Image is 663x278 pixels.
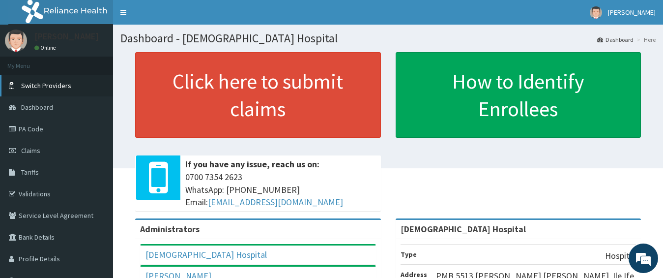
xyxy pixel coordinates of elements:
[57,79,136,178] span: We're online!
[590,6,602,19] img: User Image
[608,8,656,17] span: [PERSON_NAME]
[18,49,40,74] img: d_794563401_company_1708531726252_794563401
[5,179,187,213] textarea: Type your message and hit 'Enter'
[401,250,417,259] b: Type
[161,5,185,29] div: Minimize live chat window
[634,35,656,44] li: Here
[396,52,641,138] a: How to Identify Enrollees
[140,223,200,235] b: Administrators
[401,223,526,235] strong: [DEMOGRAPHIC_DATA] Hospital
[21,103,53,112] span: Dashboard
[597,35,634,44] a: Dashboard
[185,171,376,209] span: 0700 7354 2623 WhatsApp: [PHONE_NUMBER] Email:
[5,30,27,52] img: User Image
[51,55,165,68] div: Chat with us now
[120,32,656,45] h1: Dashboard - [DEMOGRAPHIC_DATA] Hospital
[208,196,343,208] a: [EMAIL_ADDRESS][DOMAIN_NAME]
[21,81,71,90] span: Switch Providers
[21,146,40,155] span: Claims
[135,52,381,138] a: Click here to submit claims
[21,168,39,177] span: Tariffs
[34,32,99,41] p: [PERSON_NAME]
[185,158,319,170] b: If you have any issue, reach us on:
[605,249,636,262] p: Hospital
[34,44,58,51] a: Online
[145,249,267,260] a: [DEMOGRAPHIC_DATA] Hospital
